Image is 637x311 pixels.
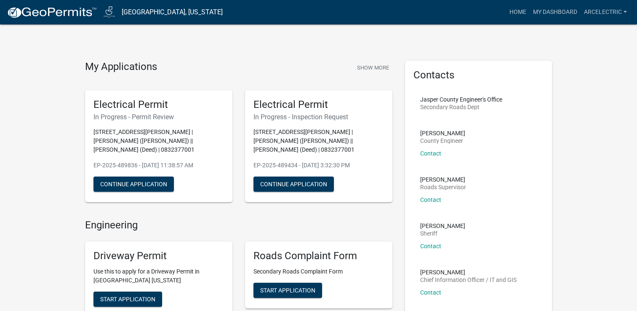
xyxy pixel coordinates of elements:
p: [PERSON_NAME] [420,130,465,136]
a: Contact [420,289,441,296]
p: Roads Supervisor [420,184,466,190]
h5: Driveway Permit [93,250,224,262]
h5: Electrical Permit [253,99,384,111]
a: Contact [420,150,441,157]
p: EP-2025-489836 - [DATE] 11:38:57 AM [93,161,224,170]
a: Home [506,4,530,20]
p: [PERSON_NAME] [420,223,465,229]
h6: In Progress - Inspection Request [253,113,384,121]
a: My Dashboard [530,4,581,20]
h5: Electrical Permit [93,99,224,111]
a: Contact [420,196,441,203]
p: [STREET_ADDRESS][PERSON_NAME] | [PERSON_NAME] ([PERSON_NAME]) || [PERSON_NAME] (Deed) | 0832377001 [93,128,224,154]
a: [GEOGRAPHIC_DATA], [US_STATE] [122,5,223,19]
span: Start Application [260,287,315,294]
p: [STREET_ADDRESS][PERSON_NAME] | [PERSON_NAME] ([PERSON_NAME]) || [PERSON_NAME] (Deed) | 0832377001 [253,128,384,154]
p: [PERSON_NAME] [420,269,517,275]
h4: Engineering [85,219,392,231]
button: Show More [354,61,392,75]
button: Continue Application [253,177,334,192]
h6: In Progress - Permit Review [93,113,224,121]
img: Jasper County, Iowa [104,6,115,18]
h5: Contacts [413,69,544,81]
p: Sheriff [420,231,465,236]
p: [PERSON_NAME] [420,177,466,182]
a: ArcElectric [581,4,630,20]
h4: My Applications [85,61,157,73]
p: Chief Information Officer / IT and GIS [420,277,517,283]
button: Start Application [93,292,162,307]
p: Use this to apply for a Driveway Permit in [GEOGRAPHIC_DATA] [US_STATE] [93,267,224,285]
p: EP-2025-489434 - [DATE] 3:32:30 PM [253,161,384,170]
a: Contact [420,243,441,249]
button: Start Application [253,283,322,298]
p: Jasper County Engineer's Office [420,97,502,102]
p: Secondary Roads Complaint Form [253,267,384,276]
span: Start Application [100,296,155,303]
p: County Engineer [420,138,465,144]
h5: Roads Complaint Form [253,250,384,262]
button: Continue Application [93,177,174,192]
p: Secondary Roads Dept [420,104,502,110]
